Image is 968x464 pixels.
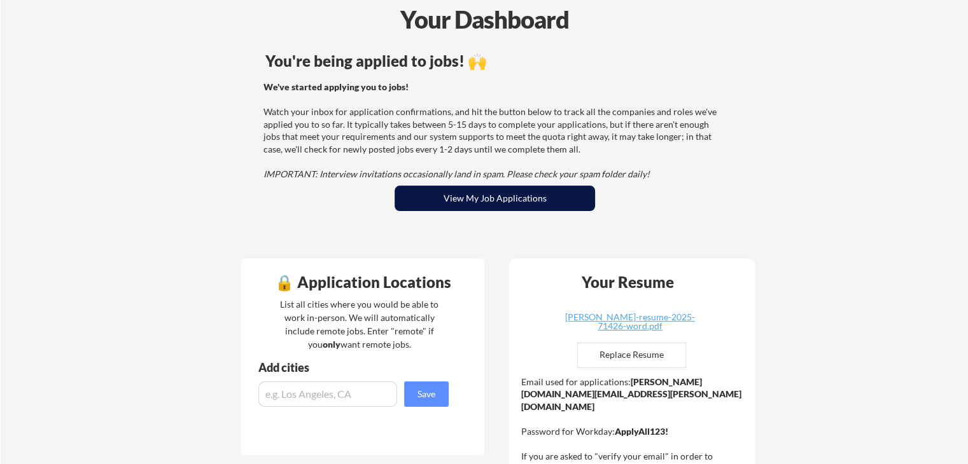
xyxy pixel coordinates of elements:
div: You're being applied to jobs! 🙌 [265,53,724,69]
strong: [PERSON_NAME][DOMAIN_NAME][EMAIL_ADDRESS][PERSON_NAME][DOMAIN_NAME] [521,376,741,412]
div: Your Dashboard [1,1,968,38]
div: Watch your inbox for application confirmations, and hit the button below to track all the compani... [263,81,722,181]
div: List all cities where you would be able to work in-person. We will automatically include remote j... [272,297,447,351]
div: Your Resume [565,275,691,290]
button: Save [404,381,449,407]
strong: We've started applying you to jobs! [263,81,409,92]
strong: ApplyAll123! [615,426,668,437]
input: e.g. Los Angeles, CA [258,381,397,407]
strong: only [322,339,340,350]
div: 🔒 Application Locations [244,275,481,290]
div: [PERSON_NAME]-resume-2025-71426-word.pdf [554,313,706,331]
button: View My Job Applications [395,186,595,211]
a: [PERSON_NAME]-resume-2025-71426-word.pdf [554,313,706,332]
em: IMPORTANT: Interview invitations occasionally land in spam. Please check your spam folder daily! [263,168,650,179]
div: Add cities [258,362,452,373]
